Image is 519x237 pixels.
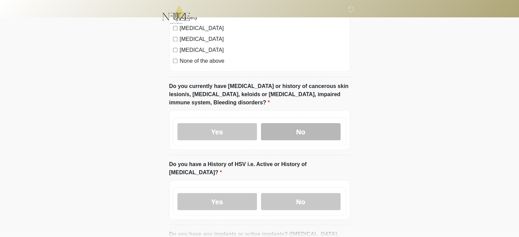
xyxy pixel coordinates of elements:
[177,123,257,140] label: Yes
[261,193,341,210] label: No
[261,123,341,140] label: No
[173,48,177,52] input: [MEDICAL_DATA]
[180,46,346,54] label: [MEDICAL_DATA]
[177,193,257,210] label: Yes
[169,82,350,107] label: Do you currently have [MEDICAL_DATA] or history of cancerous skin lesion/s, [MEDICAL_DATA], keloi...
[180,35,346,43] label: [MEDICAL_DATA]
[173,37,177,41] input: [MEDICAL_DATA]
[169,160,350,177] label: Do you have a History of HSV i.e. Active or History of [MEDICAL_DATA]?
[173,59,177,63] input: None of the above
[180,57,346,65] label: None of the above
[162,5,190,24] img: NFuze Wellness Logo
